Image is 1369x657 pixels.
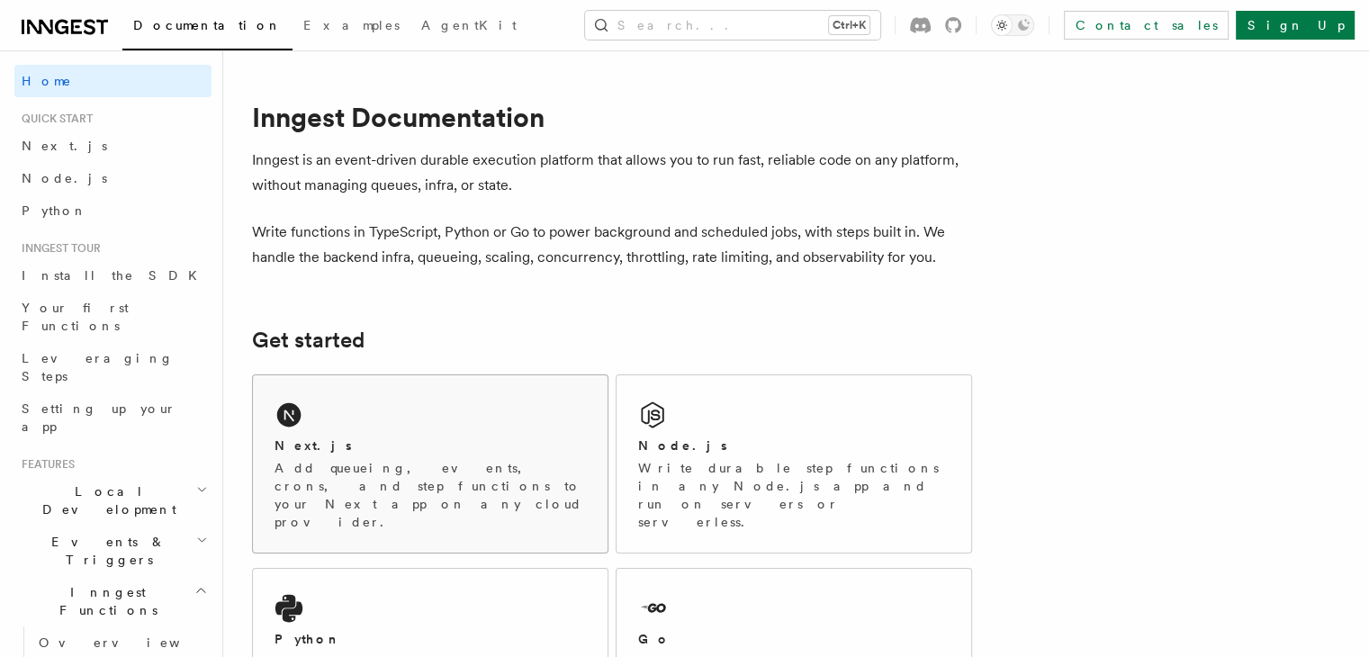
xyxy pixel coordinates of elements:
span: Inngest Functions [14,583,194,619]
span: Node.js [22,171,107,185]
a: Contact sales [1064,11,1229,40]
span: Features [14,457,75,472]
span: Home [22,72,72,90]
h1: Inngest Documentation [252,101,972,133]
span: Leveraging Steps [22,351,174,383]
p: Write durable step functions in any Node.js app and run on servers or serverless. [638,459,950,531]
button: Local Development [14,475,212,526]
p: Write functions in TypeScript, Python or Go to power background and scheduled jobs, with steps bu... [252,220,972,270]
p: Add queueing, events, crons, and step functions to your Next app on any cloud provider. [275,459,586,531]
a: Documentation [122,5,293,50]
button: Events & Triggers [14,526,212,576]
span: AgentKit [421,18,517,32]
span: Next.js [22,139,107,153]
a: Next.jsAdd queueing, events, crons, and step functions to your Next app on any cloud provider. [252,374,608,553]
a: Home [14,65,212,97]
span: Install the SDK [22,268,208,283]
span: Overview [39,635,224,650]
a: Node.jsWrite durable step functions in any Node.js app and run on servers or serverless. [616,374,972,553]
a: AgentKit [410,5,527,49]
span: Your first Functions [22,301,129,333]
span: Inngest tour [14,241,101,256]
a: Python [14,194,212,227]
a: Sign Up [1236,11,1355,40]
kbd: Ctrl+K [829,16,869,34]
span: Python [22,203,87,218]
h2: Node.js [638,436,727,454]
h2: Next.js [275,436,352,454]
a: Node.js [14,162,212,194]
button: Search...Ctrl+K [585,11,880,40]
span: Local Development [14,482,196,518]
a: Get started [252,328,365,353]
span: Setting up your app [22,401,176,434]
a: Examples [293,5,410,49]
a: Next.js [14,130,212,162]
a: Install the SDK [14,259,212,292]
span: Quick start [14,112,93,126]
h2: Python [275,630,341,648]
span: Documentation [133,18,282,32]
h2: Go [638,630,671,648]
a: Setting up your app [14,392,212,443]
a: Your first Functions [14,292,212,342]
span: Events & Triggers [14,533,196,569]
button: Inngest Functions [14,576,212,626]
a: Leveraging Steps [14,342,212,392]
p: Inngest is an event-driven durable execution platform that allows you to run fast, reliable code ... [252,148,972,198]
span: Examples [303,18,400,32]
button: Toggle dark mode [991,14,1034,36]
